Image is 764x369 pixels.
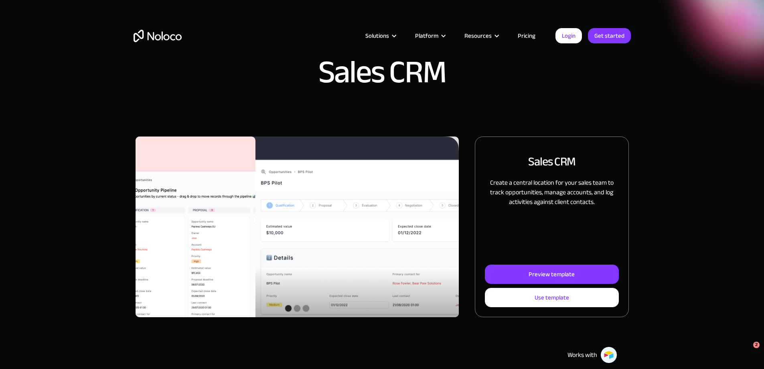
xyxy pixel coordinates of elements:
div: Solutions [355,31,405,41]
h1: Sales CRM [318,56,446,88]
div: Use template [535,292,569,303]
div: Works with [567,350,597,360]
a: Preview template [485,265,618,284]
a: Pricing [508,31,545,41]
span: 2 [753,342,760,348]
div: Show slide 2 of 3 [294,305,300,312]
h2: Sales CRM [528,153,576,170]
a: Login [555,28,582,43]
div: 1 of 3 [136,137,459,317]
div: previous slide [136,137,168,317]
div: Resources [464,31,492,41]
iframe: Intercom live chat [737,342,756,361]
div: Resources [454,31,508,41]
div: Platform [415,31,438,41]
div: Solutions [365,31,389,41]
div: Show slide 1 of 3 [285,305,292,312]
a: Use template [485,288,618,307]
div: carousel [136,137,459,317]
div: Preview template [529,269,575,279]
a: home [134,30,182,42]
p: Create a central location for your sales team to track opportunities, manage accounts, and log ac... [485,178,618,207]
div: Show slide 3 of 3 [303,305,309,312]
a: Get started [588,28,631,43]
img: Airtable [600,347,617,363]
div: next slide [427,137,459,317]
div: Platform [405,31,454,41]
